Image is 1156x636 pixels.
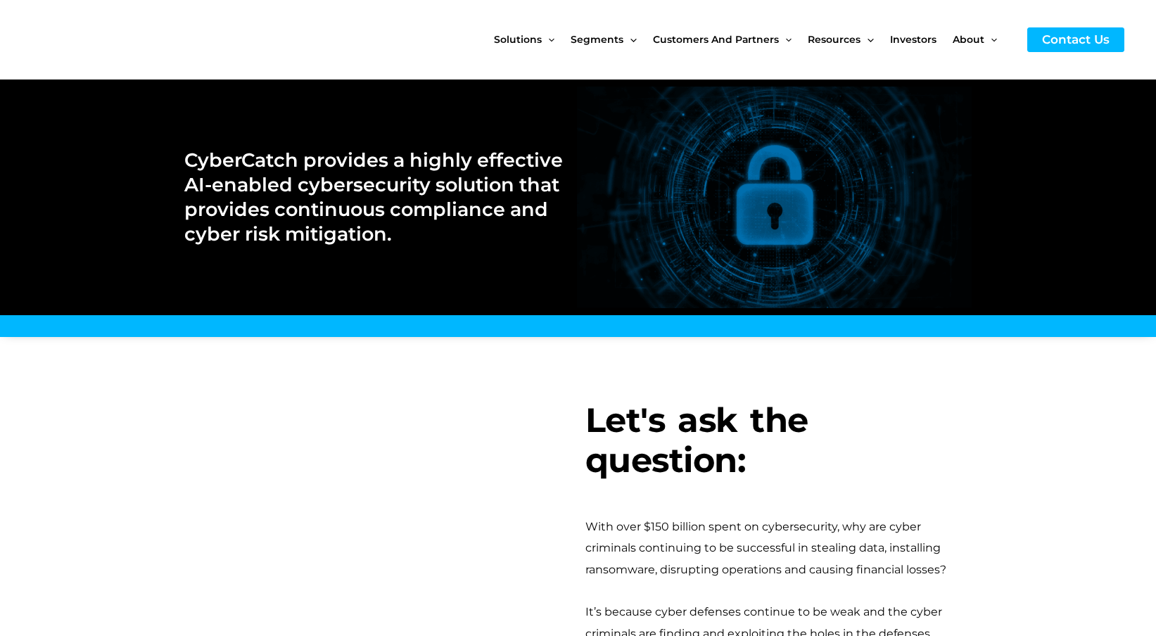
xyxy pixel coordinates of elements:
h2: CyberCatch provides a highly effective AI-enabled cybersecurity solution that provides continuous... [184,148,564,246]
span: Solutions [494,10,542,69]
span: Customers and Partners [653,10,779,69]
span: Menu Toggle [984,10,997,69]
h3: Let's ask the question: [585,400,972,481]
span: About [953,10,984,69]
a: Contact Us [1027,27,1124,52]
div: With over $150 billion spent on cybersecurity, why are cyber criminals continuing to be successfu... [585,516,972,580]
nav: Site Navigation: New Main Menu [494,10,1013,69]
img: CyberCatch [25,11,193,69]
span: Menu Toggle [542,10,554,69]
span: Segments [571,10,623,69]
span: Menu Toggle [860,10,873,69]
a: Investors [890,10,953,69]
span: Menu Toggle [779,10,792,69]
span: Menu Toggle [623,10,636,69]
span: Resources [808,10,860,69]
span: Investors [890,10,936,69]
